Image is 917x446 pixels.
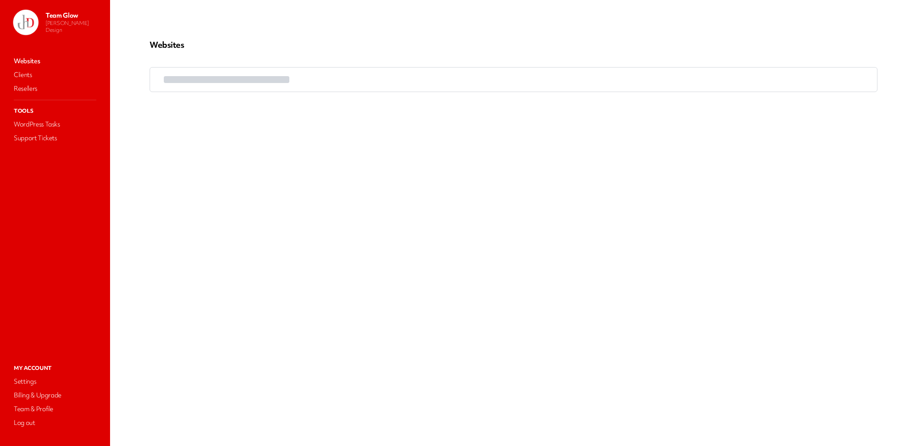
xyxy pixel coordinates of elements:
a: Settings [12,375,98,388]
p: Team Glow [46,11,103,20]
a: Billing & Upgrade [12,389,98,401]
a: Log out [12,417,98,429]
a: Team & Profile [12,403,98,415]
a: WordPress Tasks [12,118,98,130]
a: Websites [12,55,98,67]
a: Clients [12,69,98,81]
p: [PERSON_NAME] Design [46,20,103,34]
p: Tools [12,105,98,117]
a: Support Tickets [12,132,98,144]
p: Websites [150,40,877,50]
p: My Account [12,363,98,374]
a: Resellers [12,83,98,95]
